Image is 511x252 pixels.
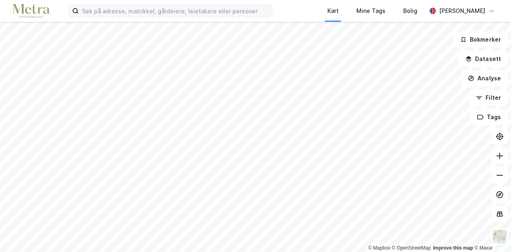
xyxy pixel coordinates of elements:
button: Datasett [459,51,508,67]
iframe: Chat Widget [471,213,511,252]
div: Kontrollprogram for chat [471,213,511,252]
a: Improve this map [433,245,473,251]
img: metra-logo.256734c3b2bbffee19d4.png [13,4,49,18]
div: Bolig [403,6,417,16]
a: Mapbox [368,245,390,251]
div: [PERSON_NAME] [439,6,485,16]
button: Bokmerker [453,31,508,48]
input: Søk på adresse, matrikkel, gårdeiere, leietakere eller personer [79,5,272,17]
a: OpenStreetMap [392,245,431,251]
div: Kart [327,6,339,16]
div: Mine Tags [356,6,385,16]
button: Filter [469,90,508,106]
button: Analyse [461,70,508,86]
button: Tags [470,109,508,125]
